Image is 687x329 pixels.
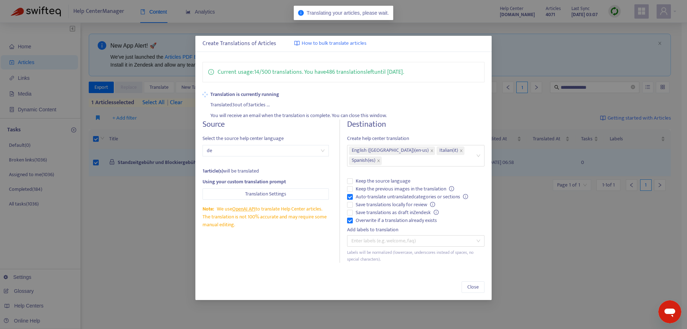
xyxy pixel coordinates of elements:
[467,283,479,291] span: Close
[210,91,484,98] strong: Translation is currently running
[203,205,329,229] div: We use to translate Help Center articles. The translation is not 100% accurate and may require so...
[463,194,468,199] span: info-circle
[294,39,366,48] a: How to bulk translate articles
[459,149,463,153] span: close
[347,226,484,234] div: Add labels to translation
[203,39,484,48] div: Create Translations of Articles
[353,193,471,201] span: Auto-translate untranslated categories or sections
[307,10,389,16] span: Translating your articles, please wait.
[210,98,484,109] div: Translated 3 out of 3 articles ...
[203,120,329,129] h4: Source
[347,135,484,142] span: Create help center translation
[430,202,435,207] span: info-circle
[203,205,214,213] span: Note:
[218,68,404,77] p: Current usage: 14 / 500 translations . You have 486 translations left until [DATE] .
[352,146,429,155] span: English ([GEOGRAPHIC_DATA]) ( en-us )
[462,281,484,293] button: Close
[347,249,484,263] div: Labels will be normalized (lowercase, underscores instead of spaces, no special characters).
[232,205,255,213] a: OpenAI API
[294,40,300,46] img: image-link
[352,156,375,165] span: Spanish ( es )
[353,185,457,193] span: Keep the previous images in the translation
[353,217,440,224] span: Overwrite if a translation already exists
[210,109,484,120] div: You will receive an email when the translation is complete. You can close this window.
[434,210,439,215] span: info-circle
[658,300,681,323] iframe: Schaltfläche zum Öffnen des Messaging-Fensters
[203,135,329,142] span: Select the source help center language
[203,167,329,175] div: will be translated
[245,190,286,198] span: Translation Settings
[353,209,442,217] span: Save translations as draft in Zendesk
[208,68,214,75] span: info-circle
[449,186,454,191] span: info-circle
[302,39,366,48] span: How to bulk translate articles
[377,159,380,163] span: close
[439,146,458,155] span: Italian ( it )
[298,10,304,16] span: info-circle
[353,177,413,185] span: Keep the source language
[203,167,223,175] strong: 1 article(s)
[430,149,434,153] span: close
[347,120,484,129] h4: Destination
[207,145,325,156] span: de
[203,178,329,186] div: Using your custom translation prompt
[203,188,329,200] button: Translation Settings
[353,201,438,209] span: Save translations locally for review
